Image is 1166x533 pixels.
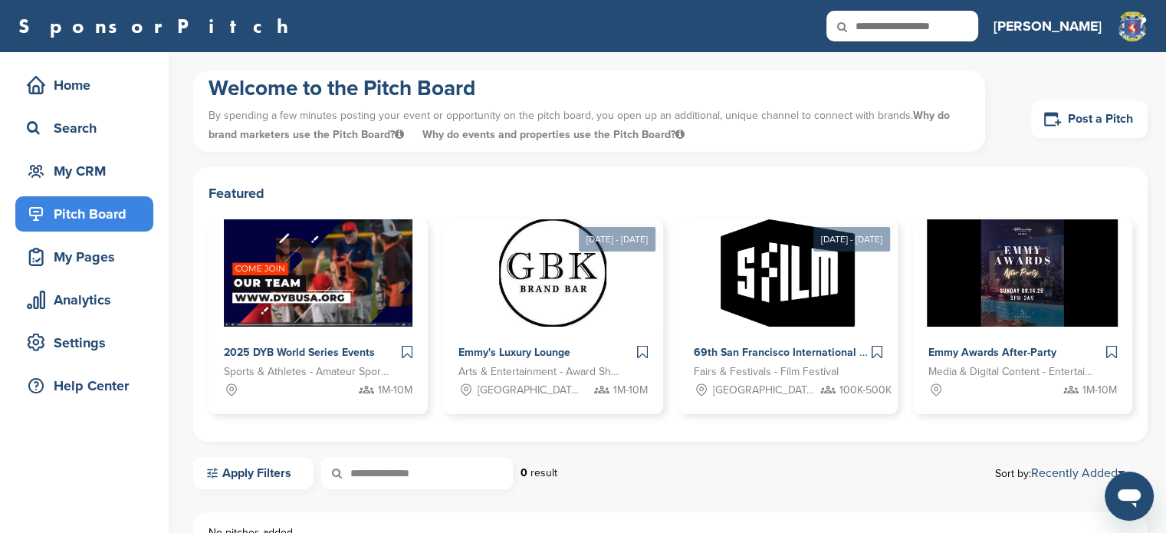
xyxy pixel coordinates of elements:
[478,382,581,399] span: [GEOGRAPHIC_DATA], [GEOGRAPHIC_DATA]
[15,239,153,275] a: My Pages
[224,346,375,359] span: 2025 DYB World Series Events
[613,382,648,399] span: 1M-10M
[209,183,1132,204] h2: Featured
[530,466,557,479] span: result
[994,15,1102,37] h3: [PERSON_NAME]
[378,382,412,399] span: 1M-10M
[458,364,624,380] span: Arts & Entertainment - Award Show
[422,128,685,141] span: Why do events and properties use the Pitch Board?
[23,71,153,99] div: Home
[23,157,153,185] div: My CRM
[224,364,389,380] span: Sports & Athletes - Amateur Sports Leagues
[23,200,153,228] div: Pitch Board
[813,227,890,252] div: [DATE] - [DATE]
[15,67,153,103] a: Home
[713,382,816,399] span: [GEOGRAPHIC_DATA], [GEOGRAPHIC_DATA]
[23,329,153,357] div: Settings
[678,195,898,414] a: [DATE] - [DATE] Sponsorpitch & 69th San Francisco International Film Festival Fairs & Festivals -...
[443,195,662,414] a: [DATE] - [DATE] Sponsorpitch & Emmy's Luxury Lounge Arts & Entertainment - Award Show [GEOGRAPHIC...
[521,466,527,479] strong: 0
[694,364,839,380] span: Fairs & Festivals - Film Festival
[209,74,970,102] h1: Welcome to the Pitch Board
[1082,382,1117,399] span: 1M-10M
[18,16,298,36] a: SponsorPitch
[995,467,1125,479] span: Sort by:
[694,346,923,359] span: 69th San Francisco International Film Festival
[913,219,1132,414] a: Sponsorpitch & Emmy Awards After-Party Media & Digital Content - Entertainment 1M-10M
[23,372,153,400] div: Help Center
[193,457,314,489] a: Apply Filters
[1031,466,1125,481] a: Recently Added
[15,325,153,360] a: Settings
[209,219,428,414] a: Sponsorpitch & 2025 DYB World Series Events Sports & Athletes - Amateur Sports Leagues 1M-10M
[994,9,1102,43] a: [PERSON_NAME]
[23,114,153,142] div: Search
[1031,100,1148,138] a: Post a Pitch
[23,243,153,271] div: My Pages
[579,227,655,252] div: [DATE] - [DATE]
[1117,11,1148,44] img: Clean logo
[15,282,153,317] a: Analytics
[927,219,1118,327] img: Sponsorpitch &
[928,346,1056,359] span: Emmy Awards After-Party
[839,382,892,399] span: 100K-500K
[499,219,606,327] img: Sponsorpitch &
[721,219,855,327] img: Sponsorpitch &
[224,219,413,327] img: Sponsorpitch &
[928,364,1094,380] span: Media & Digital Content - Entertainment
[15,196,153,232] a: Pitch Board
[15,153,153,189] a: My CRM
[1105,472,1154,521] iframe: Button to launch messaging window
[458,346,570,359] span: Emmy's Luxury Lounge
[15,368,153,403] a: Help Center
[209,102,970,148] p: By spending a few minutes posting your event or opportunity on the pitch board, you open up an ad...
[15,110,153,146] a: Search
[23,286,153,314] div: Analytics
